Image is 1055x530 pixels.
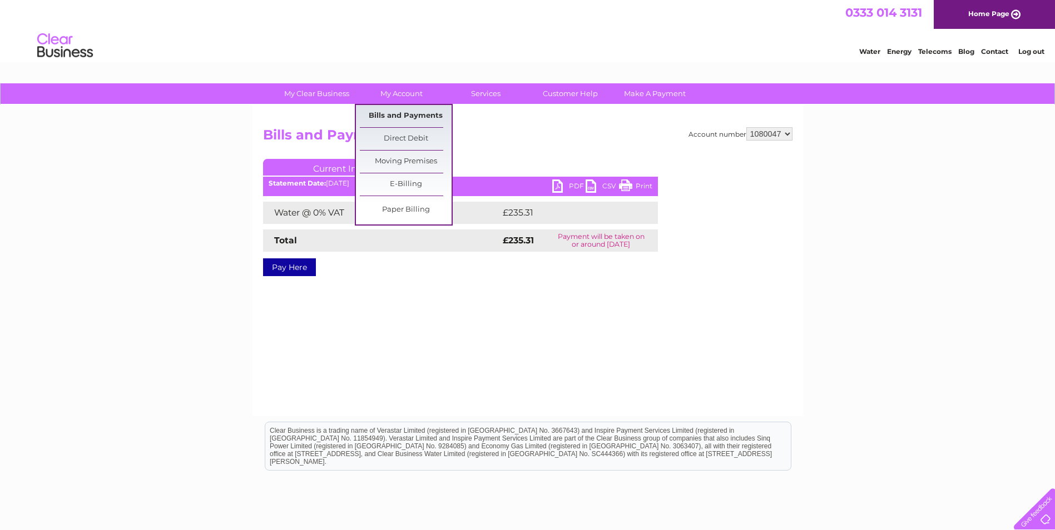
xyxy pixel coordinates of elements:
a: Make A Payment [609,83,701,104]
a: CSV [586,179,619,196]
a: My Clear Business [271,83,363,104]
a: Services [440,83,532,104]
a: Paper Billing [360,199,452,221]
a: Telecoms [918,47,952,56]
td: £235.31 [500,202,637,224]
a: Current Invoice [263,159,430,176]
a: E-Billing [360,173,452,196]
img: logo.png [37,29,93,63]
b: Statement Date: [269,179,326,187]
a: Bills and Payments [360,105,452,127]
td: Water @ 0% VAT [263,202,500,224]
a: Print [619,179,652,196]
div: [DATE] [263,179,658,187]
a: Pay Here [263,258,316,276]
a: Contact [981,47,1008,56]
strong: Total [274,235,297,246]
a: 0333 014 3131 [845,6,922,19]
td: Payment will be taken on or around [DATE] [544,229,657,252]
div: Clear Business is a trading name of Verastar Limited (registered in [GEOGRAPHIC_DATA] No. 3667643... [265,6,791,54]
a: Energy [887,47,912,56]
a: PDF [552,179,586,196]
a: Customer Help [524,83,616,104]
a: Water [859,47,880,56]
a: Blog [958,47,974,56]
a: Moving Premises [360,151,452,173]
h2: Bills and Payments [263,127,793,148]
a: Direct Debit [360,128,452,150]
a: Log out [1018,47,1044,56]
div: Account number [689,127,793,141]
strong: £235.31 [503,235,534,246]
a: My Account [355,83,447,104]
